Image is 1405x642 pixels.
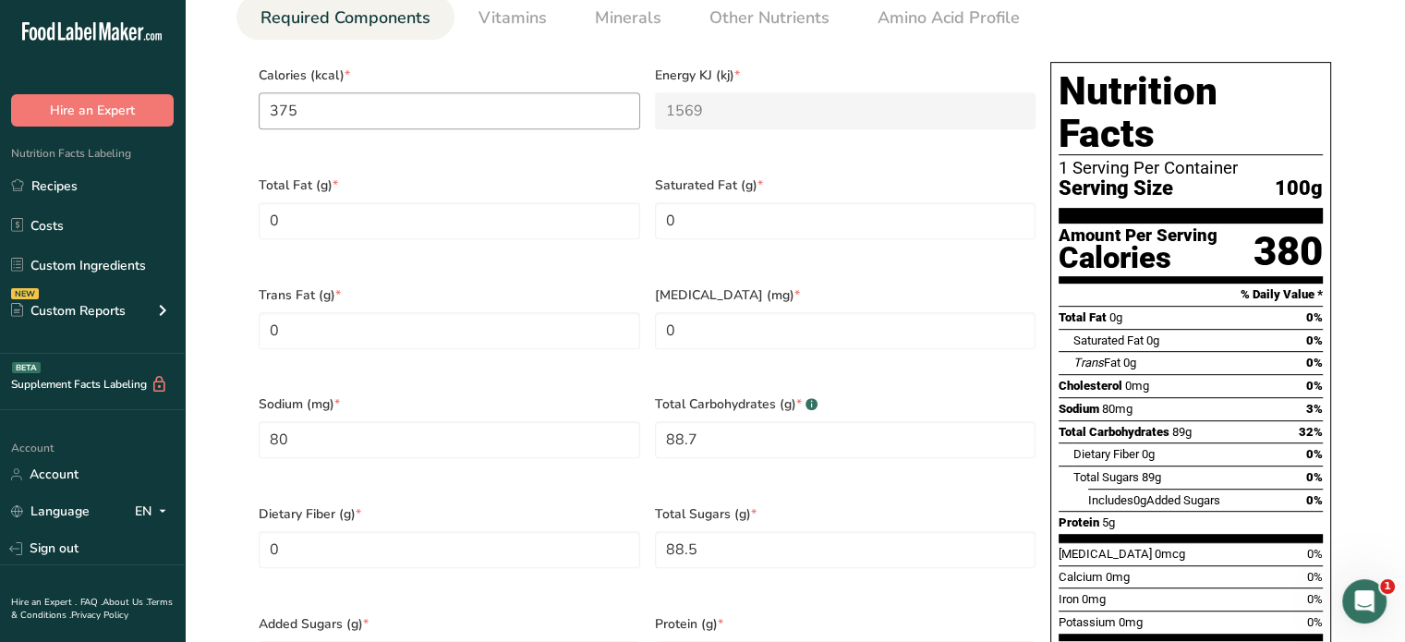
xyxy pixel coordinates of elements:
span: Fat [1073,356,1120,369]
a: About Us . [103,596,147,609]
a: Privacy Policy [71,609,128,622]
span: Amino Acid Profile [878,6,1020,30]
div: NEW [11,288,39,299]
span: 0% [1306,310,1323,324]
span: Iron [1059,592,1079,606]
a: Terms & Conditions . [11,596,173,622]
span: 0% [1306,447,1323,461]
span: 5g [1102,515,1115,529]
span: Trans Fat (g) [259,285,640,305]
a: Language [11,495,90,527]
span: 0mg [1119,615,1143,629]
span: 0% [1307,615,1323,629]
span: 89g [1142,470,1161,484]
button: Hire an Expert [11,94,174,127]
div: BETA [12,362,41,373]
span: 3% [1306,402,1323,416]
span: Total Carbohydrates [1059,425,1169,439]
span: Potassium [1059,615,1116,629]
span: Saturated Fat [1073,333,1144,347]
span: Cholesterol [1059,379,1122,393]
div: Custom Reports [11,301,126,321]
span: Minerals [595,6,661,30]
div: 1 Serving Per Container [1059,159,1323,177]
span: 0g [1133,493,1146,507]
a: Hire an Expert . [11,596,77,609]
span: 1 [1380,579,1395,594]
span: Protein [1059,515,1099,529]
span: Dietary Fiber (g) [259,504,640,524]
span: Includes Added Sugars [1088,493,1220,507]
span: Required Components [260,6,430,30]
i: Trans [1073,356,1104,369]
div: 380 [1254,227,1323,276]
span: 80mg [1102,402,1132,416]
span: Serving Size [1059,177,1173,200]
span: 0g [1123,356,1136,369]
span: Other Nutrients [709,6,830,30]
span: 0% [1306,493,1323,507]
span: 0% [1307,570,1323,584]
span: [MEDICAL_DATA] (mg) [655,285,1036,305]
span: Sodium [1059,402,1099,416]
span: 0% [1306,470,1323,484]
span: Total Sugars (g) [655,504,1036,524]
span: Total Carbohydrates (g) [655,394,1036,414]
span: Energy KJ (kj) [655,66,1036,85]
span: 0mg [1125,379,1149,393]
span: Dietary Fiber [1073,447,1139,461]
span: 0g [1146,333,1159,347]
span: 0% [1306,356,1323,369]
section: % Daily Value * [1059,284,1323,306]
h1: Nutrition Facts [1059,70,1323,155]
span: Total Sugars [1073,470,1139,484]
span: 0% [1307,547,1323,561]
span: Calcium [1059,570,1103,584]
span: Saturated Fat (g) [655,176,1036,195]
span: Sodium (mg) [259,394,640,414]
span: Added Sugars (g) [259,614,640,634]
span: 0% [1306,379,1323,393]
span: 100g [1275,177,1323,200]
div: Amount Per Serving [1059,227,1217,245]
div: Calories [1059,245,1217,272]
span: 0g [1142,447,1155,461]
span: Calories (kcal) [259,66,640,85]
iframe: Intercom live chat [1342,579,1387,624]
div: EN [135,501,174,523]
span: Protein (g) [655,614,1036,634]
span: 89g [1172,425,1192,439]
span: 0% [1306,333,1323,347]
span: [MEDICAL_DATA] [1059,547,1152,561]
a: FAQ . [80,596,103,609]
span: 0% [1307,592,1323,606]
span: Total Fat [1059,310,1107,324]
span: 32% [1299,425,1323,439]
span: Total Fat (g) [259,176,640,195]
span: 0mg [1082,592,1106,606]
span: Vitamins [478,6,547,30]
span: 0g [1109,310,1122,324]
span: 0mg [1106,570,1130,584]
span: 0mcg [1155,547,1185,561]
